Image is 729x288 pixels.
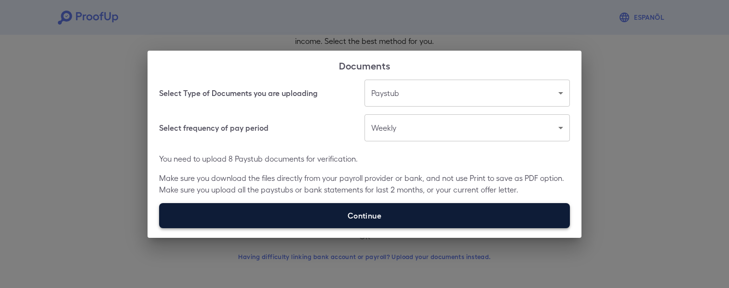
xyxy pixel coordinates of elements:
[159,153,570,165] p: You need to upload 8 Paystub documents for verification.
[364,80,570,107] div: Paystub
[159,203,570,228] label: Continue
[364,114,570,141] div: Weekly
[159,122,269,134] h6: Select frequency of pay period
[159,172,570,195] p: Make sure you download the files directly from your payroll provider or bank, and not use Print t...
[148,51,581,80] h2: Documents
[159,87,318,99] h6: Select Type of Documents you are uploading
